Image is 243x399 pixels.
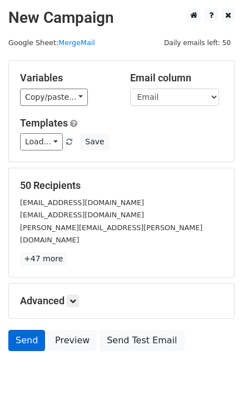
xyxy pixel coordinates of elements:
a: Daily emails left: 50 [160,38,235,47]
a: Send Test Email [100,330,184,351]
h5: Variables [20,72,113,84]
small: [EMAIL_ADDRESS][DOMAIN_NAME] [20,211,144,219]
a: Preview [48,330,97,351]
a: Load... [20,133,63,150]
small: [PERSON_NAME][EMAIL_ADDRESS][PERSON_NAME][DOMAIN_NAME] [20,223,202,245]
span: Daily emails left: 50 [160,37,235,49]
iframe: Chat Widget [187,346,243,399]
small: Google Sheet: [8,38,95,47]
small: [EMAIL_ADDRESS][DOMAIN_NAME] [20,198,144,207]
h5: Email column [130,72,224,84]
a: MergeMail [58,38,95,47]
a: Templates [20,117,68,129]
a: Send [8,330,45,351]
h2: New Campaign [8,8,235,27]
a: +47 more [20,252,67,266]
a: Copy/paste... [20,89,88,106]
h5: 50 Recipients [20,179,223,192]
button: Save [80,133,109,150]
h5: Advanced [20,295,223,307]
